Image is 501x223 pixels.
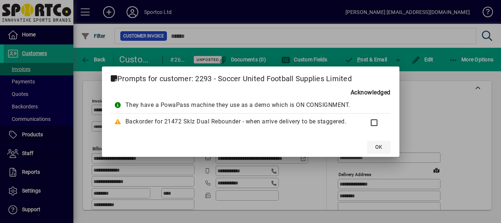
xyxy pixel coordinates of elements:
[351,88,391,97] b: Acknowledged
[102,66,399,88] h2: Prompts for customer: 2293 - Soccer United Football Supplies Limited
[375,143,382,151] span: OK
[125,117,357,126] div: Backorder for 21472 Sklz Dual Rebounder - when arrive delivery to be staggered.
[367,141,391,154] button: OK
[125,101,357,109] div: They have a PowaPass machine they use as a demo which is ON CONSIGNMENT.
